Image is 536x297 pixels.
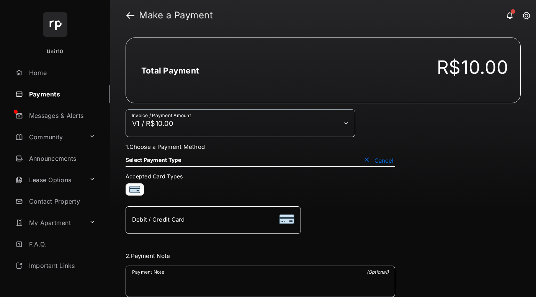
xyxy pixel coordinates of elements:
h2: Total Payment [141,66,199,75]
h3: 1. Choose a Payment Method [126,143,395,150]
a: Community [12,128,86,146]
a: Payments [12,85,110,103]
button: Cancel [362,157,395,164]
div: R$10.00 [437,56,508,78]
h3: 2. Payment Note [126,252,395,259]
a: Home [12,64,110,82]
img: svg+xml;base64,PHN2ZyB4bWxucz0iaHR0cDovL3d3dy53My5vcmcvMjAwMC9zdmciIHdpZHRoPSI2NCIgaGVpZ2h0PSI2NC... [43,12,67,37]
a: Contact Property [12,192,110,211]
a: Important Links [12,256,98,275]
span: Accepted Card Types [126,173,186,180]
span: Debit / Credit Card [132,216,185,223]
h4: Select Payment Type [126,157,181,163]
a: Announcements [12,149,110,168]
a: My Apartment [12,214,86,232]
a: Lease Options [12,171,86,189]
a: Messages & Alerts [12,106,110,125]
strong: Make a Payment [139,11,213,20]
p: Unit10 [47,48,64,55]
a: F.A.Q. [12,235,110,253]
